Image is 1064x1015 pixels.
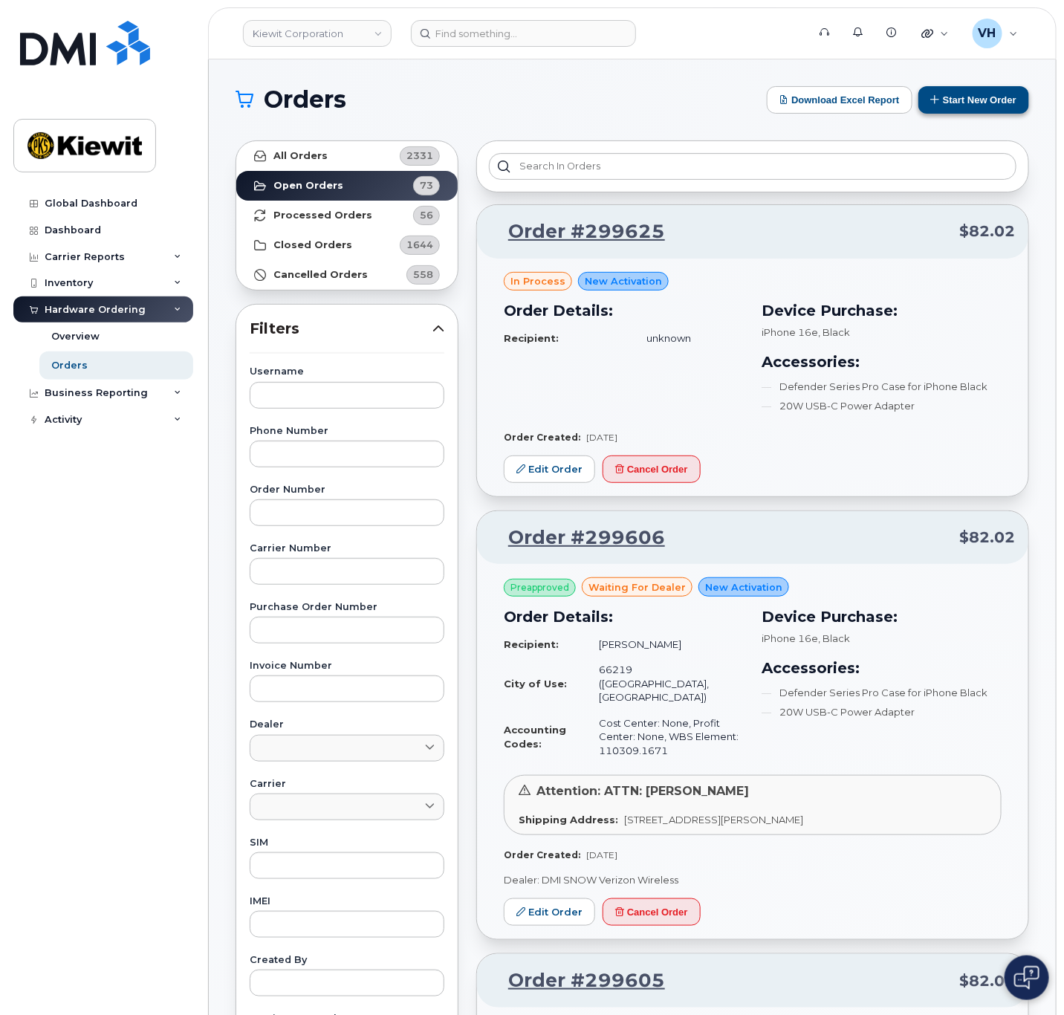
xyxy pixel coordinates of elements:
label: Dealer [250,720,444,730]
strong: Order Created: [504,432,580,443]
a: Order #299605 [490,967,665,994]
li: 20W USB-C Power Adapter [762,705,1002,719]
h3: Accessories: [762,351,1002,373]
span: [DATE] [586,432,617,443]
strong: City of Use: [504,678,567,690]
span: iPhone 16e [762,326,818,338]
a: All Orders2331 [236,141,458,171]
span: 1644 [406,238,433,252]
td: Cost Center: None, Profit Center: None, WBS Element: 110309.1671 [585,710,744,764]
span: 558 [413,267,433,282]
td: [PERSON_NAME] [585,632,744,658]
span: New Activation [705,580,782,594]
h3: Order Details: [504,606,744,628]
span: Attention: ATTN: [PERSON_NAME] [536,784,749,798]
h3: Accessories: [762,657,1002,679]
label: Carrier Number [250,544,444,554]
strong: Open Orders [273,180,343,192]
span: iPhone 16e [762,632,818,644]
td: unknown [634,325,744,351]
button: Cancel Order [603,455,701,483]
a: Order #299625 [490,218,665,245]
strong: Closed Orders [273,239,352,251]
li: Defender Series Pro Case for iPhone Black [762,380,1002,394]
img: Open chat [1014,966,1039,990]
span: 2331 [406,149,433,163]
label: Phone Number [250,427,444,436]
a: Edit Order [504,898,595,926]
a: Open Orders73 [236,171,458,201]
a: Closed Orders1644 [236,230,458,260]
strong: Recipient: [504,332,559,344]
input: Search in orders [489,153,1016,180]
td: 66219 ([GEOGRAPHIC_DATA], [GEOGRAPHIC_DATA]) [585,657,744,710]
strong: Accounting Codes: [504,724,566,750]
button: Download Excel Report [767,86,912,114]
strong: Order Created: [504,849,580,860]
label: SIM [250,838,444,848]
strong: Cancelled Orders [273,269,368,281]
strong: All Orders [273,150,328,162]
span: [STREET_ADDRESS][PERSON_NAME] [624,814,803,826]
span: $82.02 [959,221,1015,242]
label: Order Number [250,485,444,495]
label: IMEI [250,897,444,907]
span: Preapproved [510,581,569,594]
span: , Black [818,326,850,338]
span: New Activation [585,274,662,288]
a: Cancelled Orders558 [236,260,458,290]
label: Username [250,367,444,377]
li: 20W USB-C Power Adapter [762,399,1002,413]
span: in process [510,274,565,288]
strong: Shipping Address: [519,814,618,826]
a: Order #299606 [490,525,665,551]
label: Carrier [250,779,444,789]
h3: Order Details: [504,299,744,322]
a: Edit Order [504,455,595,483]
button: Start New Order [918,86,1029,114]
span: $82.02 [959,970,1015,992]
span: [DATE] [586,849,617,860]
p: Dealer: DMI SNOW Verizon Wireless [504,873,1002,887]
span: 56 [420,208,433,222]
span: , Black [818,632,850,644]
span: Orders [264,88,346,111]
li: Defender Series Pro Case for iPhone Black [762,686,1002,700]
span: Filters [250,318,432,340]
span: waiting for dealer [588,580,686,594]
label: Invoice Number [250,661,444,671]
label: Created By [250,956,444,965]
span: 73 [420,178,433,192]
strong: Recipient: [504,638,559,650]
h3: Device Purchase: [762,299,1002,322]
strong: Processed Orders [273,210,372,221]
a: Processed Orders56 [236,201,458,230]
label: Purchase Order Number [250,603,444,612]
span: $82.02 [959,527,1015,548]
h3: Device Purchase: [762,606,1002,628]
button: Cancel Order [603,898,701,926]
